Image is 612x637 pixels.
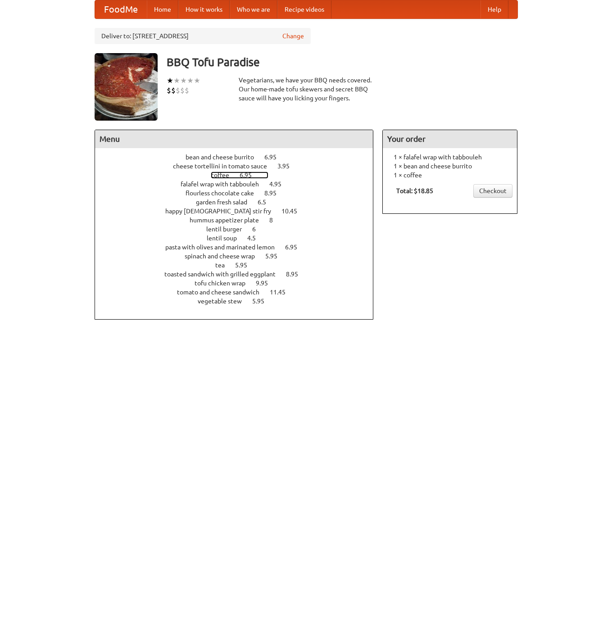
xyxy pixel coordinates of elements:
[211,172,268,179] a: coffee 6.95
[240,172,261,179] span: 6.95
[230,0,277,18] a: Who we are
[252,298,273,305] span: 5.95
[215,262,264,269] a: tea 5.95
[281,208,306,215] span: 10.45
[95,53,158,121] img: angular.jpg
[285,244,306,251] span: 6.95
[396,187,433,194] b: Total: $18.85
[177,289,302,296] a: tomato and cheese sandwich 11.45
[185,253,294,260] a: spinach and cheese wrap 5.95
[269,181,290,188] span: 4.95
[95,0,147,18] a: FoodMe
[95,28,311,44] div: Deliver to: [STREET_ADDRESS]
[147,0,178,18] a: Home
[190,217,268,224] span: hummus appetizer plate
[167,86,171,95] li: $
[167,76,173,86] li: ★
[173,163,306,170] a: cheese tortellini in tomato sauce 3.95
[167,53,518,71] h3: BBQ Tofu Paradise
[282,32,304,41] a: Change
[198,298,251,305] span: vegetable stew
[277,0,331,18] a: Recipe videos
[165,244,314,251] a: pasta with olives and marinated lemon 6.95
[165,208,280,215] span: happy [DEMOGRAPHIC_DATA] stir fry
[186,154,293,161] a: bean and cheese burrito 6.95
[196,199,256,206] span: garden fresh salad
[198,298,281,305] a: vegetable stew 5.95
[178,0,230,18] a: How it works
[176,86,180,95] li: $
[269,217,282,224] span: 8
[186,154,263,161] span: bean and cheese burrito
[95,130,373,148] h4: Menu
[270,289,295,296] span: 11.45
[265,253,286,260] span: 5.95
[211,172,238,179] span: coffee
[181,181,268,188] span: falafel wrap with tabbouleh
[164,271,315,278] a: toasted sandwich with grilled eggplant 8.95
[277,163,299,170] span: 3.95
[387,171,512,180] li: 1 × coffee
[173,163,276,170] span: cheese tortellini in tomato sauce
[207,235,272,242] a: lentil soup 4.5
[387,153,512,162] li: 1 × falafel wrap with tabbouleh
[195,280,285,287] a: tofu chicken wrap 9.95
[256,280,277,287] span: 9.95
[258,199,275,206] span: 6.5
[239,76,374,103] div: Vegetarians, we have your BBQ needs covered. Our home-made tofu skewers and secret BBQ sauce will...
[186,190,263,197] span: flourless chocolate cake
[473,184,512,198] a: Checkout
[286,271,307,278] span: 8.95
[185,86,189,95] li: $
[387,162,512,171] li: 1 × bean and cheese burrito
[247,235,265,242] span: 4.5
[177,289,268,296] span: tomato and cheese sandwich
[207,235,246,242] span: lentil soup
[206,226,272,233] a: lentil burger 6
[185,253,264,260] span: spinach and cheese wrap
[187,76,194,86] li: ★
[215,262,234,269] span: tea
[206,226,251,233] span: lentil burger
[196,199,283,206] a: garden fresh salad 6.5
[194,76,200,86] li: ★
[186,190,293,197] a: flourless chocolate cake 8.95
[173,76,180,86] li: ★
[171,86,176,95] li: $
[180,86,185,95] li: $
[165,208,314,215] a: happy [DEMOGRAPHIC_DATA] stir fry 10.45
[180,76,187,86] li: ★
[190,217,290,224] a: hummus appetizer plate 8
[252,226,265,233] span: 6
[264,154,286,161] span: 6.95
[264,190,286,197] span: 8.95
[195,280,254,287] span: tofu chicken wrap
[481,0,508,18] a: Help
[383,130,517,148] h4: Your order
[235,262,256,269] span: 5.95
[165,244,284,251] span: pasta with olives and marinated lemon
[181,181,298,188] a: falafel wrap with tabbouleh 4.95
[164,271,285,278] span: toasted sandwich with grilled eggplant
